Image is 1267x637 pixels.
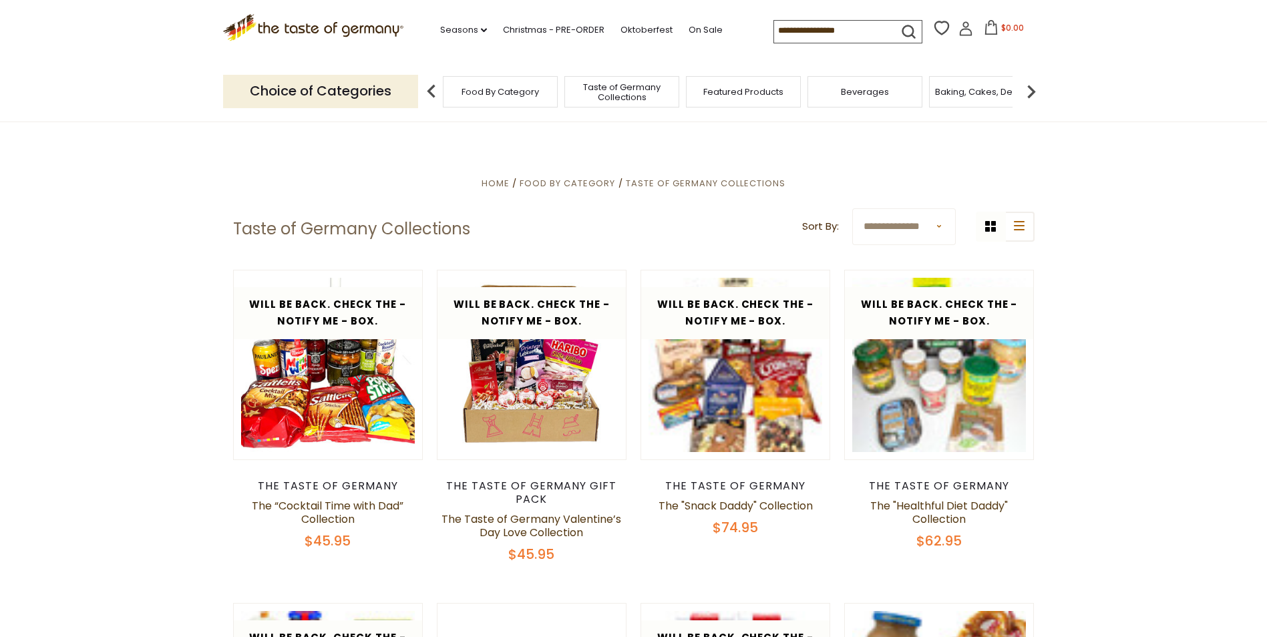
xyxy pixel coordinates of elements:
img: The "Snack Daddy" Collection [641,270,830,459]
label: Sort By: [802,218,839,235]
p: Choice of Categories [223,75,418,108]
div: The Taste of Germany [233,479,423,493]
a: The "Snack Daddy" Collection [659,498,813,513]
a: Featured Products [703,87,783,97]
a: Taste of Germany Collections [568,82,675,102]
span: $74.95 [713,518,758,537]
a: The "Healthful Diet Daddy" Collection [870,498,1008,527]
h1: Taste of Germany Collections [233,219,470,239]
a: Food By Category [462,87,539,97]
div: The Taste of Germany [844,479,1035,493]
div: The Taste of Germany [641,479,831,493]
a: Christmas - PRE-ORDER [503,23,604,37]
img: previous arrow [418,78,445,105]
a: Baking, Cakes, Desserts [935,87,1039,97]
a: Oktoberfest [620,23,673,37]
a: The “Cocktail Time with Dad” Collection [252,498,403,527]
a: The Taste of Germany Valentine’s Day Love Collection [441,511,621,540]
img: next arrow [1018,78,1045,105]
button: $0.00 [976,20,1033,40]
span: $45.95 [508,545,554,564]
a: Food By Category [520,177,615,190]
a: On Sale [689,23,723,37]
a: Home [482,177,510,190]
span: $0.00 [1001,22,1024,33]
span: $62.95 [916,532,962,550]
img: The “Cocktail Time with Dad” Collection [234,270,423,459]
a: Beverages [841,87,889,97]
div: The Taste of Germany Gift Pack [437,479,627,506]
a: Seasons [440,23,487,37]
img: The Taste of Germany Valentine’s Day Love Collection [437,270,626,459]
img: The "Healthful Diet Daddy" Collection [845,270,1034,459]
a: Taste of Germany Collections [626,177,785,190]
span: $45.95 [305,532,351,550]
